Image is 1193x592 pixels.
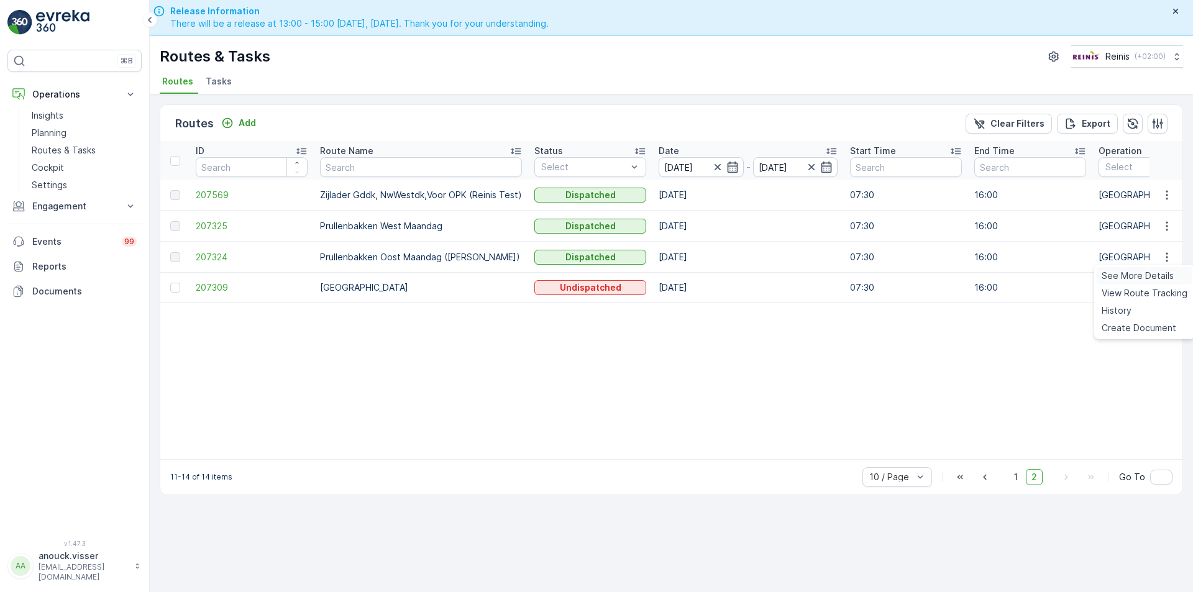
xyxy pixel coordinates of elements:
td: 16:00 [968,242,1092,273]
p: Route Name [320,145,373,157]
p: Status [534,145,563,157]
input: Search [196,157,308,177]
p: anouck.visser [39,550,128,562]
p: Documents [32,285,137,298]
button: Export [1057,114,1118,134]
button: Add [216,116,261,130]
a: Insights [27,107,142,124]
td: 07:30 [844,180,968,211]
td: 16:00 [968,180,1092,211]
input: Search [320,157,522,177]
span: v 1.47.3 [7,540,142,547]
p: Operations [32,88,117,101]
p: Dispatched [565,251,616,263]
p: Undispatched [560,281,621,294]
span: Release Information [170,5,549,17]
p: Export [1082,117,1110,130]
a: Reports [7,254,142,279]
button: Reinis(+02:00) [1071,45,1183,68]
a: Events99 [7,229,142,254]
p: Dispatched [565,189,616,201]
span: See More Details [1102,270,1174,282]
a: View Route Tracking [1097,285,1192,302]
a: 207309 [196,281,308,294]
a: Settings [27,176,142,194]
p: Dispatched [565,220,616,232]
div: Toggle Row Selected [170,221,180,231]
p: Settings [32,179,67,191]
div: Toggle Row Selected [170,190,180,200]
td: [DATE] [652,273,844,303]
td: Zijlader Gddk, NwWestdk,Voor OPK (Reinis Test) [314,180,528,211]
p: 99 [124,237,134,247]
button: Clear Filters [966,114,1052,134]
p: Routes & Tasks [32,144,96,157]
td: [DATE] [652,242,844,273]
td: [DATE] [652,211,844,242]
td: 07:30 [844,242,968,273]
span: Tasks [206,75,232,88]
input: Search [850,157,962,177]
img: Reinis-Logo-Vrijstaand_Tekengebied-1-copy2_aBO4n7j.png [1071,50,1100,63]
input: dd/mm/yyyy [659,157,744,177]
p: Planning [32,127,66,139]
p: Date [659,145,679,157]
td: [GEOGRAPHIC_DATA] [314,273,528,303]
span: Routes [162,75,193,88]
a: Routes & Tasks [27,142,142,159]
a: 207324 [196,251,308,263]
p: Operation [1099,145,1141,157]
p: ID [196,145,204,157]
span: 1 [1008,469,1023,485]
td: 16:00 [968,273,1092,303]
p: 11-14 of 14 items [170,472,232,482]
p: Routes [175,115,214,132]
button: Operations [7,82,142,107]
p: Start Time [850,145,896,157]
p: ( +02:00 ) [1135,52,1166,61]
p: Select [1105,161,1191,173]
p: [EMAIL_ADDRESS][DOMAIN_NAME] [39,562,128,582]
p: Insights [32,109,63,122]
p: Reports [32,260,137,273]
span: History [1102,304,1131,317]
p: - [746,160,751,175]
p: Add [239,117,256,129]
button: Dispatched [534,219,646,234]
span: View Route Tracking [1102,287,1187,299]
p: Reinis [1105,50,1130,63]
input: dd/mm/yyyy [753,157,838,177]
p: Events [32,235,114,248]
span: There will be a release at 13:00 - 15:00 [DATE], [DATE]. Thank you for your understanding. [170,17,549,30]
p: Clear Filters [990,117,1044,130]
a: See More Details [1097,267,1192,285]
a: Cockpit [27,159,142,176]
img: logo_light-DOdMpM7g.png [36,10,89,35]
p: ⌘B [121,56,133,66]
td: 07:30 [844,273,968,303]
button: Undispatched [534,280,646,295]
span: Go To [1119,471,1145,483]
button: Engagement [7,194,142,219]
a: Planning [27,124,142,142]
td: Prullenbakken West Maandag [314,211,528,242]
p: Routes & Tasks [160,47,270,66]
span: Create Document [1102,322,1176,334]
div: AA [11,556,30,576]
a: Documents [7,279,142,304]
a: 207569 [196,189,308,201]
p: End Time [974,145,1015,157]
p: Select [541,161,627,173]
td: 16:00 [968,211,1092,242]
td: [DATE] [652,180,844,211]
span: 2 [1026,469,1043,485]
div: Toggle Row Selected [170,283,180,293]
input: Search [974,157,1086,177]
td: Prullenbakken Oost Maandag ([PERSON_NAME]) [314,242,528,273]
a: 207325 [196,220,308,232]
button: AAanouck.visser[EMAIL_ADDRESS][DOMAIN_NAME] [7,550,142,582]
